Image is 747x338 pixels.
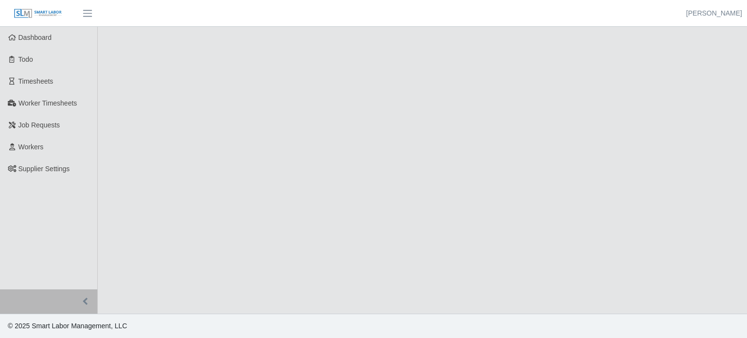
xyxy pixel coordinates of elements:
span: Worker Timesheets [18,99,77,107]
span: Dashboard [18,34,52,41]
span: Workers [18,143,44,151]
span: © 2025 Smart Labor Management, LLC [8,322,127,330]
a: [PERSON_NAME] [686,8,742,18]
span: Timesheets [18,77,53,85]
span: Todo [18,55,33,63]
span: Supplier Settings [18,165,70,173]
img: SLM Logo [14,8,62,19]
span: Job Requests [18,121,60,129]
